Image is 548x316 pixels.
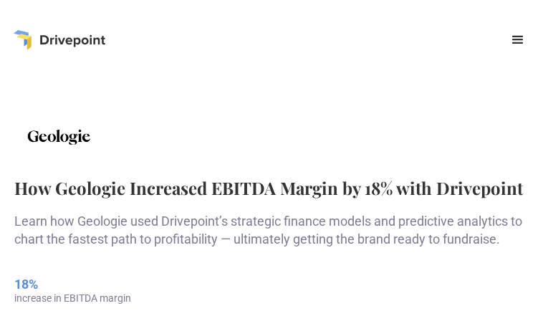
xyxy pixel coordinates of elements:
[14,30,105,50] a: home
[14,277,131,292] h5: 18%
[501,23,535,57] div: menu
[14,292,131,305] div: increase in EBITDA margin
[14,212,534,248] p: Learn how Geologie used Drivepoint’s strategic finance models and predictive analytics to chart t...
[14,176,534,201] h1: How Geologie Increased EBITDA Margin by 18% with Drivepoint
